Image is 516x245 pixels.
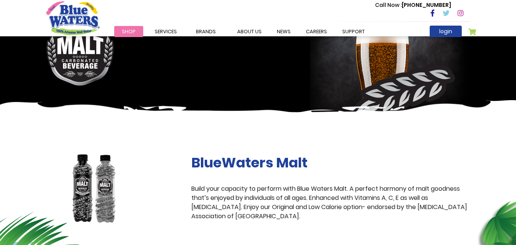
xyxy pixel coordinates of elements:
[191,184,470,221] p: Build your capacity to perform with Blue Waters Malt. A perfect harmony of malt goodness that’s e...
[46,13,114,86] img: malt-logo.png
[298,26,335,37] a: careers
[430,26,462,37] a: login
[375,1,402,9] span: Call Now :
[269,26,298,37] a: News
[155,28,177,35] span: Services
[230,26,269,37] a: about us
[196,28,216,35] span: Brands
[191,154,470,171] h2: BlueWaters Malt
[335,26,372,37] a: support
[375,1,451,9] p: [PHONE_NUMBER]
[310,2,476,134] img: malt-banner-right.png
[122,28,136,35] span: Shop
[46,1,100,35] a: store logo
